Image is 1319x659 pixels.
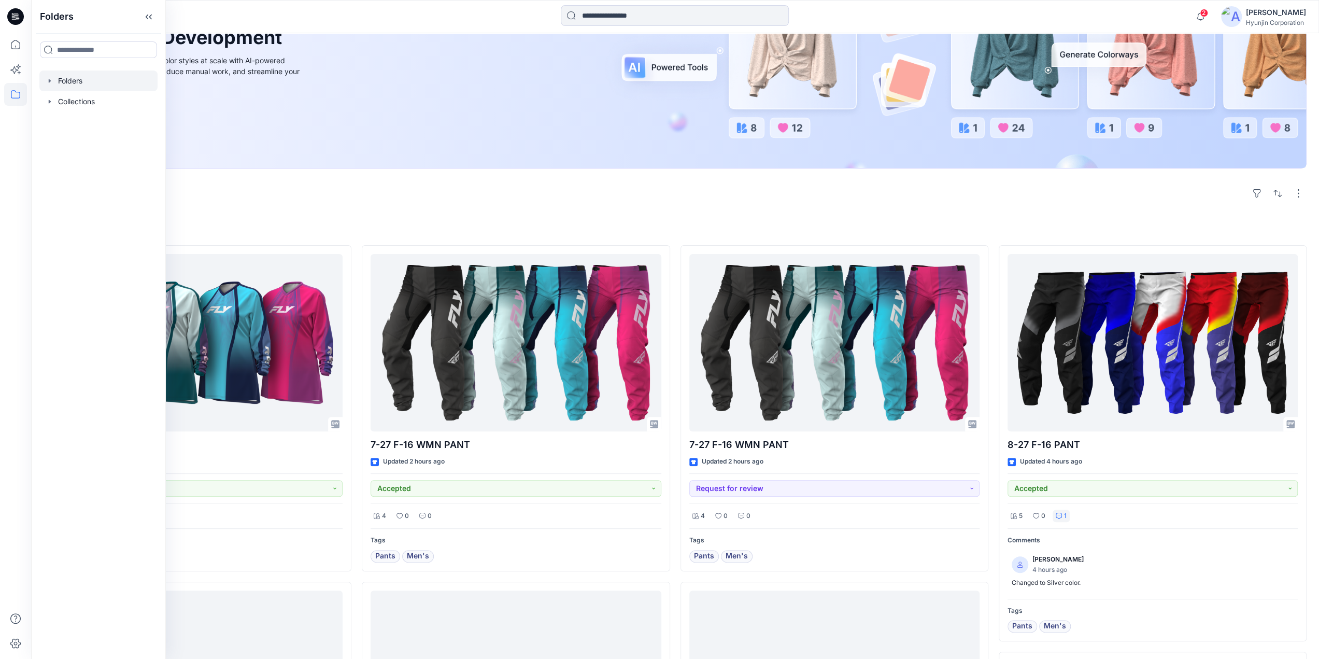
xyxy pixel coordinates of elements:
p: Comments [1008,535,1298,546]
img: avatar [1221,6,1242,27]
p: 7-27 F-16 WMN PANT [689,438,980,452]
p: 0 [724,511,728,522]
span: Men's [1044,620,1066,633]
span: Men's [407,550,429,563]
p: 7-27 F-16 WMN PANT [371,438,661,452]
a: 7-27 F-16 WMN PANT [689,254,980,432]
p: 0 [746,511,750,522]
svg: avatar [1017,562,1023,568]
p: Tags [371,535,661,546]
p: 5 [1019,511,1023,522]
a: Discover more [69,100,302,121]
p: 7-27 F-16 WMN JERSEY [52,438,343,452]
p: 8-27 F-16 PANT [1008,438,1298,452]
p: 4 hours ago [1032,565,1084,576]
p: Tags [1008,606,1298,616]
p: Updated 2 hours ago [383,456,445,467]
a: [PERSON_NAME]4 hours agoChanged to Silver color. [1008,550,1298,593]
h4: Styles [44,222,1307,235]
span: Men's [726,550,748,563]
p: Tags [689,535,980,546]
p: 0 [1041,511,1045,522]
p: 4 [701,511,705,522]
p: Tags [52,535,343,546]
span: Pants [1012,620,1032,633]
span: Pants [694,550,714,563]
a: 8-27 F-16 PANT [1008,254,1298,432]
span: 2 [1200,9,1208,17]
div: [PERSON_NAME] [1246,6,1306,19]
p: Changed to Silver color. [1012,578,1294,588]
p: 0 [405,511,409,522]
p: 1 [1064,511,1067,522]
a: 7-27 F-16 WMN JERSEY [52,254,343,432]
a: 7-27 F-16 WMN PANT [371,254,661,432]
p: Updated 4 hours ago [1020,456,1082,467]
p: Updated 2 hours ago [702,456,763,467]
p: 4 [382,511,386,522]
div: Hyunjin Corporation [1246,19,1306,26]
div: Explore ideas faster and recolor styles at scale with AI-powered tools that boost creativity, red... [69,55,302,88]
p: 0 [428,511,432,522]
span: Pants [375,550,395,563]
p: [PERSON_NAME] [1032,554,1084,565]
